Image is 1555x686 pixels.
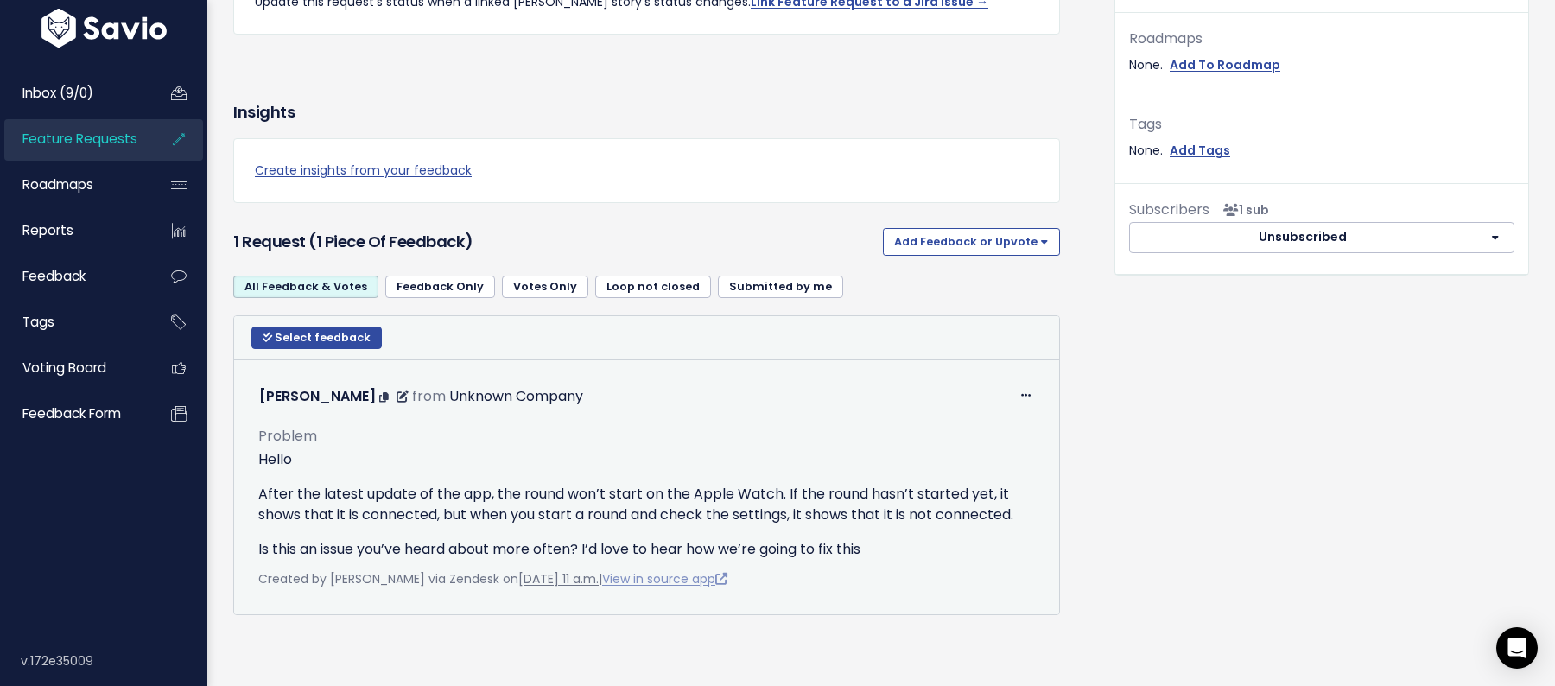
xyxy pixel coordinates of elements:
[595,276,711,298] a: Loop not closed
[4,302,143,342] a: Tags
[251,327,382,349] button: Select feedback
[518,570,599,588] a: [DATE] 11 a.m.
[412,386,446,406] span: from
[22,313,54,331] span: Tags
[22,221,73,239] span: Reports
[258,539,1035,560] p: Is this an issue you’ve heard about more often? I’d love to hear how we’re going to fix this
[233,276,378,298] a: All Feedback & Votes
[449,384,583,410] div: Unknown Company
[1129,200,1209,219] span: Subscribers
[258,570,727,588] span: Created by [PERSON_NAME] via Zendesk on |
[502,276,588,298] a: Votes Only
[22,84,93,102] span: Inbox (9/0)
[22,175,93,194] span: Roadmaps
[233,100,295,124] h3: Insights
[4,348,143,388] a: Voting Board
[21,638,207,683] div: v.172e35009
[1216,201,1269,219] span: <p><strong>Subscribers</strong><br><br> - Nuno Grazina<br> </p>
[718,276,843,298] a: Submitted by me
[4,211,143,251] a: Reports
[275,330,371,345] span: Select feedback
[22,130,137,148] span: Feature Requests
[385,276,495,298] a: Feedback Only
[602,570,727,588] a: View in source app
[259,386,376,406] a: [PERSON_NAME]
[1129,27,1514,52] div: Roadmaps
[1170,140,1230,162] a: Add Tags
[1496,627,1538,669] div: Open Intercom Messenger
[1129,54,1514,76] div: None.
[4,119,143,159] a: Feature Requests
[4,73,143,113] a: Inbox (9/0)
[883,228,1060,256] button: Add Feedback or Upvote
[1129,112,1514,137] div: Tags
[4,165,143,205] a: Roadmaps
[233,230,876,254] h3: 1 Request (1 piece of Feedback)
[22,267,86,285] span: Feedback
[1129,140,1514,162] div: None.
[1129,222,1476,253] button: Unsubscribed
[37,9,171,48] img: logo-white.9d6f32f41409.svg
[22,359,106,377] span: Voting Board
[22,404,121,422] span: Feedback form
[1170,54,1280,76] a: Add To Roadmap
[255,160,1038,181] a: Create insights from your feedback
[258,484,1035,525] p: After the latest update of the app, the round won’t start on the Apple Watch. If the round hasn’t...
[4,257,143,296] a: Feedback
[4,394,143,434] a: Feedback form
[258,426,317,446] span: Problem
[258,449,1035,470] p: Hello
